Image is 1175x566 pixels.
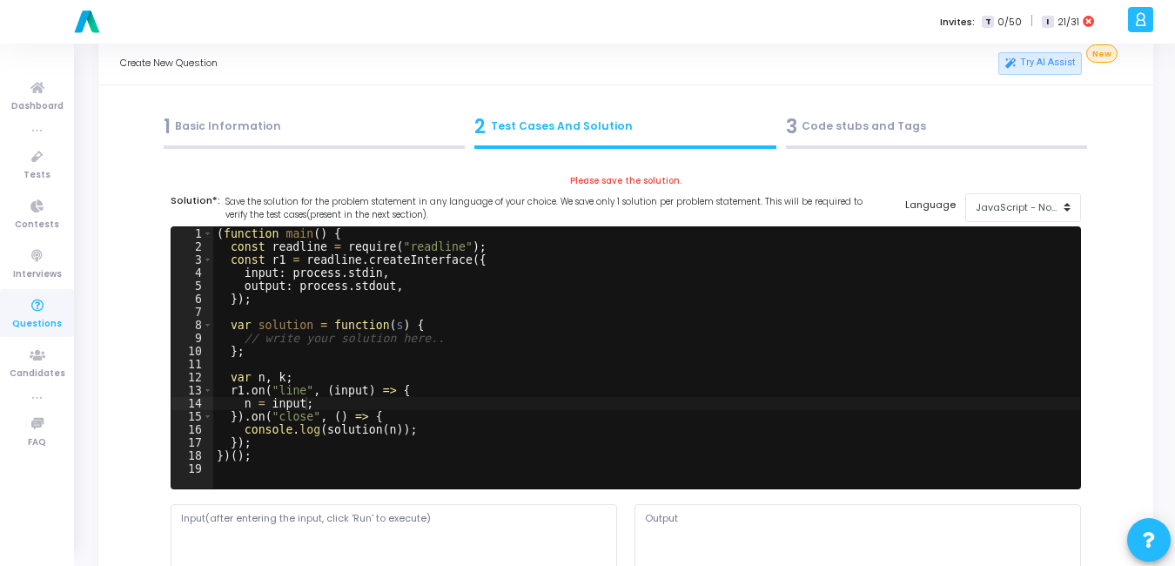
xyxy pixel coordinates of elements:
span: | [1031,12,1033,30]
span: Dashboard [11,99,64,114]
label: Invites: [940,15,975,30]
span: 1 [164,112,171,141]
span: 2 [474,112,486,141]
span: FAQ [28,435,46,450]
span: Contests [15,218,59,232]
span: 3 [786,112,797,141]
div: 12 [171,371,213,384]
label: Solution*: [171,193,884,221]
a: 1Basic Information [158,107,470,154]
div: 4 [171,266,213,280]
label: Language [905,198,956,212]
span: T [982,16,993,29]
a: Try AI Assist [998,52,1082,75]
div: 9 [171,332,213,345]
span: New [1086,44,1117,63]
div: 8 [171,319,213,332]
div: Please save the solution. [162,175,1090,188]
div: 19 [171,462,213,475]
div: Code stubs and Tags [786,112,1088,141]
div: 15 [171,410,213,423]
span: Tests [23,168,50,183]
span: 0/50 [997,15,1022,30]
img: logo [70,4,104,39]
div: Test Cases And Solution [474,112,776,141]
div: 14 [171,397,213,410]
div: 5 [171,280,213,293]
div: Basic Information [164,112,466,141]
span: Interviews [13,267,62,282]
span: 21/31 [1057,15,1079,30]
div: 18 [171,449,213,462]
div: Create New Question [120,42,626,84]
div: 3 [171,253,213,266]
div: 11 [171,358,213,371]
div: 13 [171,384,213,397]
div: 2 [171,240,213,253]
div: 6 [171,293,213,306]
div: 1 [171,227,213,240]
span: Save the solution for the problem statement in any language of your choice. We save only 1 soluti... [225,196,885,222]
div: 17 [171,436,213,449]
span: Candidates [10,367,65,381]
a: 2Test Cases And Solution [470,107,782,154]
div: 10 [171,345,213,358]
span: Questions [12,317,62,332]
div: JavaScript - NodeJs(12.14.0) [976,200,1061,215]
span: I [1042,16,1053,29]
div: 16 [171,423,213,436]
div: 7 [171,306,213,319]
a: 3Code stubs and Tags [781,107,1092,154]
button: JavaScript - NodeJs(12.14.0) [965,193,1081,222]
